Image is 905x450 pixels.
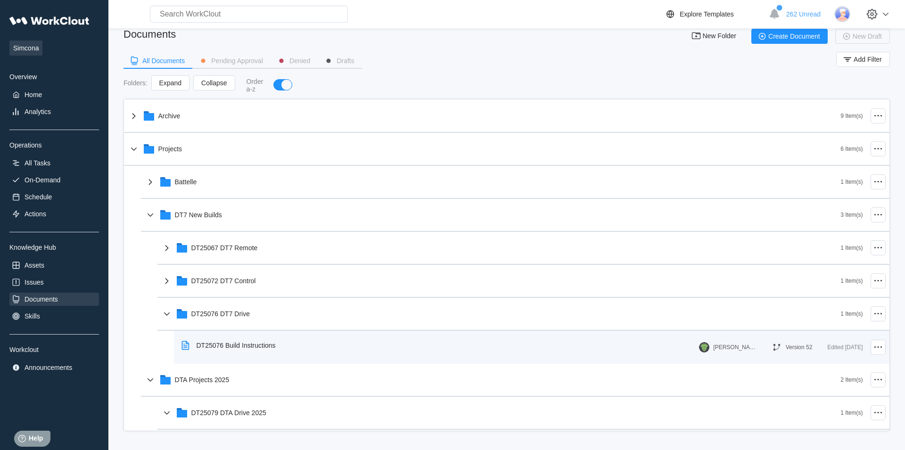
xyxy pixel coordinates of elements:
[151,75,189,90] button: Expand
[713,344,756,351] div: [PERSON_NAME]
[159,80,181,86] span: Expand
[751,29,828,44] button: Create Document
[9,105,99,118] a: Analytics
[768,33,820,40] span: Create Document
[201,80,227,86] span: Collapse
[25,364,72,371] div: Announcements
[685,29,744,44] button: New Folder
[123,79,148,87] div: Folders :
[9,207,99,221] a: Actions
[9,141,99,149] div: Operations
[271,54,318,68] button: Denied
[840,278,863,284] div: 1 Item(s)
[835,29,890,44] button: New Draft
[191,277,256,285] div: DT25072 DT7 Control
[9,276,99,289] a: Issues
[834,6,850,22] img: user-3.png
[680,10,734,18] div: Explore Templates
[840,179,863,185] div: 1 Item(s)
[665,8,764,20] a: Explore Templates
[9,244,99,251] div: Knowledge Hub
[25,108,51,115] div: Analytics
[175,376,230,384] div: DTA Projects 2025
[827,342,863,353] div: Edited [DATE]
[854,56,882,63] span: Add Filter
[840,146,863,152] div: 6 Item(s)
[9,310,99,323] a: Skills
[193,75,235,90] button: Collapse
[9,361,99,374] a: Announcements
[9,173,99,187] a: On-Demand
[191,409,266,417] div: DT25079 DTA Drive 2025
[289,57,310,64] div: Denied
[786,10,821,18] span: 262 Unread
[211,57,263,64] div: Pending Approval
[9,73,99,81] div: Overview
[9,293,99,306] a: Documents
[9,346,99,353] div: Workclout
[175,211,222,219] div: DT7 New Builds
[25,278,43,286] div: Issues
[158,145,182,153] div: Projects
[247,78,264,93] div: Order a-z
[25,295,58,303] div: Documents
[25,159,50,167] div: All Tasks
[9,88,99,101] a: Home
[318,54,362,68] button: Drafts
[25,210,46,218] div: Actions
[786,344,813,351] div: Version 52
[9,156,99,170] a: All Tasks
[9,190,99,204] a: Schedule
[25,262,44,269] div: Assets
[853,33,882,40] span: New Draft
[25,91,42,98] div: Home
[840,245,863,251] div: 1 Item(s)
[840,311,863,317] div: 1 Item(s)
[9,259,99,272] a: Assets
[25,193,52,201] div: Schedule
[150,6,348,23] input: Search WorkClout
[836,52,890,67] button: Add Filter
[9,41,42,56] span: Simcona
[25,312,40,320] div: Skills
[123,28,176,41] div: Documents
[142,57,185,64] div: All Documents
[840,113,863,119] div: 9 Item(s)
[840,376,863,383] div: 2 Item(s)
[123,54,192,68] button: All Documents
[840,409,863,416] div: 1 Item(s)
[191,310,250,318] div: DT25076 DT7 Drive
[191,244,258,252] div: DT25067 DT7 Remote
[175,178,197,186] div: Battelle
[337,57,354,64] div: Drafts
[699,342,709,352] img: gator.png
[197,342,276,349] div: DT25076 Build Instructions
[25,176,60,184] div: On-Demand
[192,54,271,68] button: Pending Approval
[158,112,181,120] div: Archive
[840,212,863,218] div: 3 Item(s)
[702,33,736,40] span: New Folder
